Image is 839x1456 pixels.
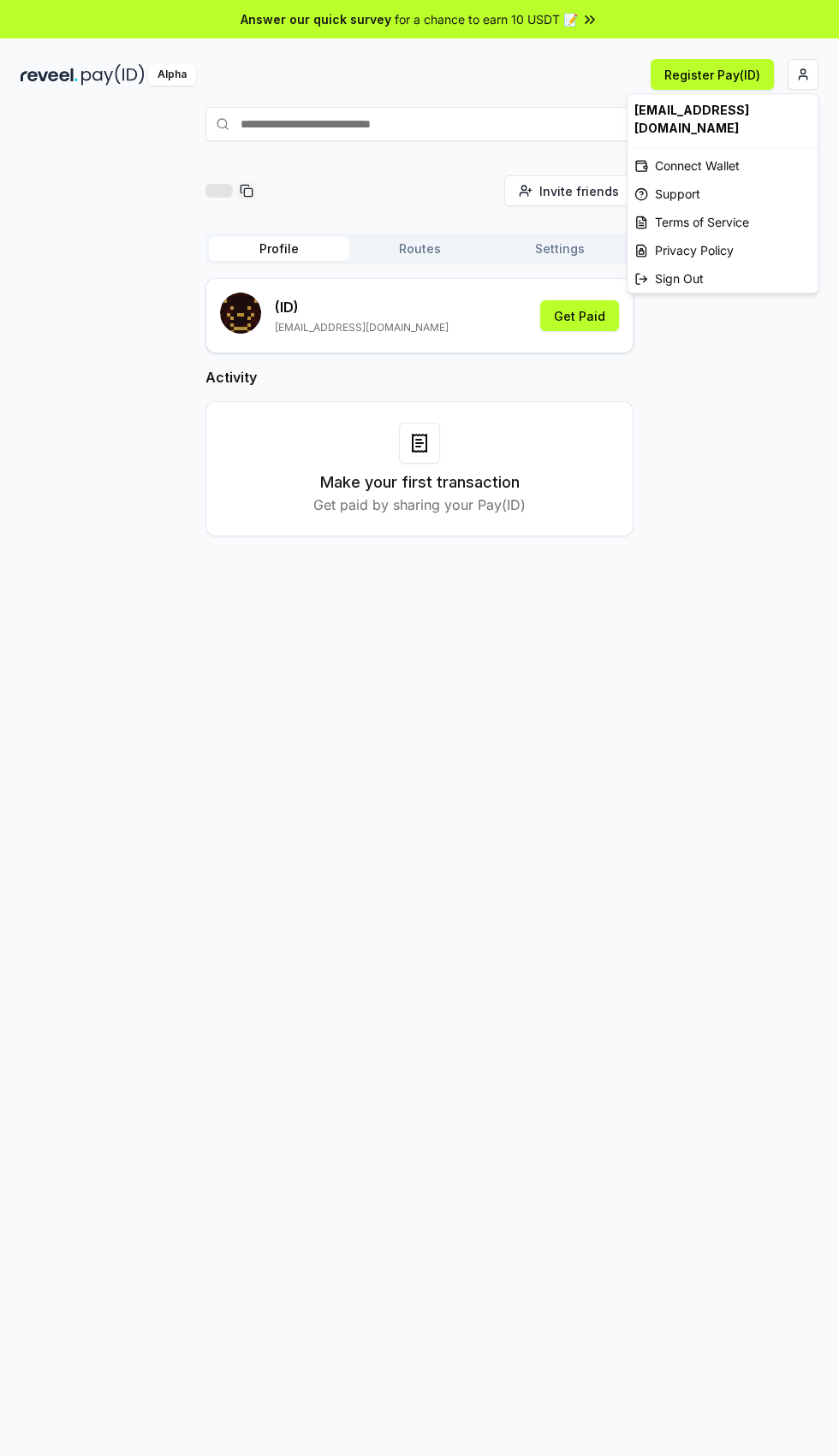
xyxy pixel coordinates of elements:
a: Support [628,180,818,208]
div: Connect Wallet [628,151,818,180]
div: [EMAIL_ADDRESS][DOMAIN_NAME] [628,94,818,144]
div: Sign Out [628,264,818,293]
a: Terms of Service [628,208,818,236]
a: Privacy Policy [628,236,818,264]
